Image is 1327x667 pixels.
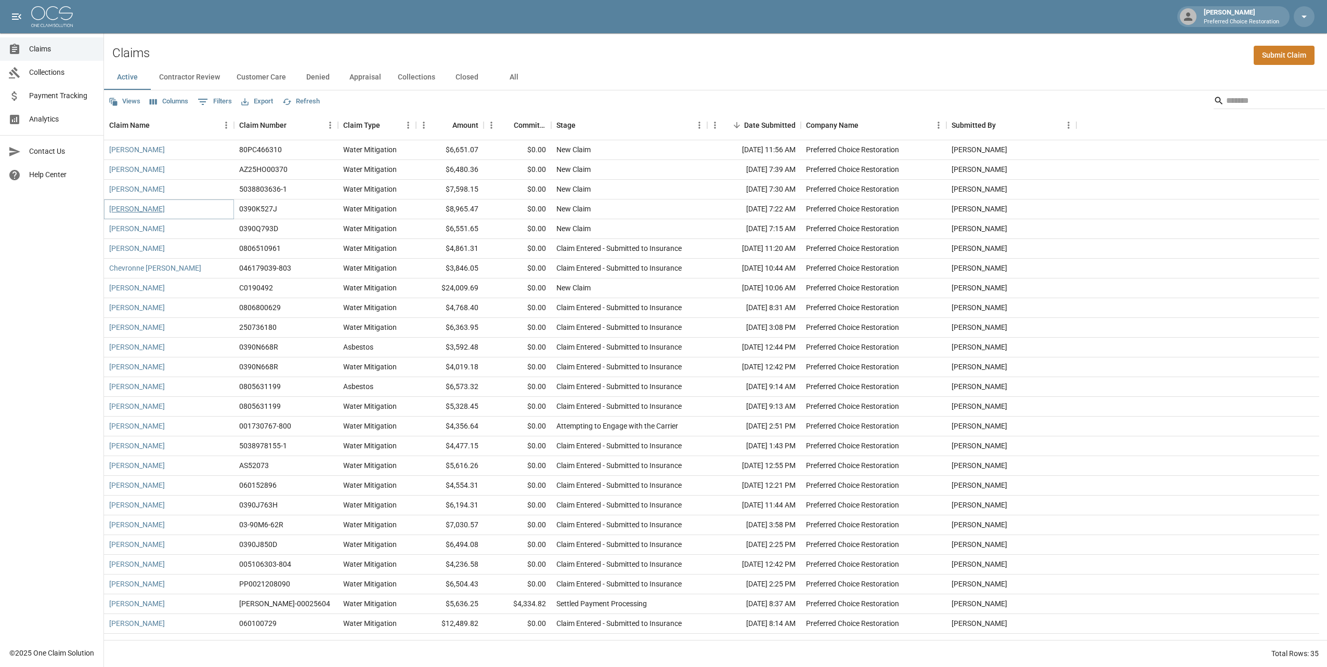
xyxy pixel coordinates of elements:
a: [PERSON_NAME] [109,164,165,175]
h2: Claims [112,46,150,61]
div: Company Name [801,111,946,140]
div: Committed Amount [514,111,546,140]
button: Sort [576,118,590,132]
div: AZ25HO00370 [239,164,288,175]
div: Preferred Choice Restoration [806,638,899,648]
button: Show filters [195,94,235,110]
div: Preferred Choice Restoration [806,480,899,490]
button: Closed [444,65,490,90]
div: Water Mitigation [343,362,397,372]
div: Preferred Choice Restoration [806,184,899,194]
div: Claim Entered - Submitted to Insurance [556,342,682,352]
div: $8,965.47 [416,199,484,219]
button: Sort [996,118,1010,132]
div: $0.00 [484,397,551,417]
div: $0.00 [484,377,551,397]
div: Water Mitigation [343,223,397,234]
div: $0.00 [484,357,551,377]
div: $5,616.26 [416,456,484,476]
div: Claim Entered - Submitted to Insurance [556,618,682,629]
div: $0.00 [484,278,551,298]
div: Mitchell Caron [952,500,1007,510]
div: [DATE] 2:25 PM [707,575,801,594]
button: Menu [322,117,338,133]
div: $5,636.25 [416,594,484,614]
a: [PERSON_NAME] [109,421,165,431]
div: $4,477.15 [416,436,484,456]
div: $6,651.07 [416,140,484,160]
div: $24,009.69 [416,278,484,298]
a: [PERSON_NAME] [109,283,165,293]
div: Preferred Choice Restoration [806,204,899,214]
div: $0.00 [484,634,551,653]
div: Water Mitigation [343,144,397,155]
button: Active [104,65,151,90]
div: 250736180 [239,322,277,332]
div: Submitted By [952,111,996,140]
div: [DATE] 11:56 AM [707,140,801,160]
div: $0.00 [484,298,551,318]
div: Preferred Choice Restoration [806,421,899,431]
div: $0.00 [484,575,551,594]
div: New Claim [556,223,591,234]
a: [PERSON_NAME] [109,441,165,451]
div: Mitchell Caron [952,598,1007,609]
a: [PERSON_NAME] [109,579,165,589]
div: $6,551.65 [416,219,484,239]
div: $0.00 [484,259,551,278]
div: Total Rows: 35 [1271,648,1319,659]
div: $0.00 [484,239,551,259]
div: Water Mitigation [343,243,397,254]
div: Mitchell Caron [952,223,1007,234]
div: Water Mitigation [343,164,397,175]
div: $0.00 [484,614,551,634]
div: Claim Entered - Submitted to Insurance [556,638,682,648]
button: Menu [218,117,234,133]
div: [DATE] 11:20 AM [707,239,801,259]
div: [DATE] 10:44 AM [707,259,801,278]
div: 5038978155-1 [239,441,287,451]
img: ocs-logo-white-transparent.png [31,6,73,27]
div: $4,554.31 [416,476,484,496]
div: Water Mitigation [343,441,397,451]
div: 0390J763H [239,500,278,510]
div: $4,236.58 [416,555,484,575]
a: [PERSON_NAME] [109,362,165,372]
button: All [490,65,537,90]
button: Appraisal [341,65,389,90]
button: Select columns [147,94,191,110]
div: Water Mitigation [343,559,397,569]
div: Preferred Choice Restoration [806,381,899,392]
div: Water Mitigation [343,539,397,550]
div: $0.00 [484,515,551,535]
div: Claim Entered - Submitted to Insurance [556,362,682,372]
button: Sort [150,118,164,132]
div: Attempting to Engage with the Carrier [556,421,678,431]
div: Water Mitigation [343,283,397,293]
button: Sort [438,118,452,132]
a: [PERSON_NAME] [109,184,165,194]
div: Mitchell Caron [952,559,1007,569]
div: Claim Entered - Submitted to Insurance [556,381,682,392]
a: [PERSON_NAME] [109,401,165,411]
div: Stage [556,111,576,140]
div: 060100729 [239,618,277,629]
button: Menu [931,117,946,133]
div: $0.00 [484,456,551,476]
button: Sort [730,118,744,132]
a: [PERSON_NAME] [109,342,165,352]
div: 001730767-800 [239,421,291,431]
div: [DATE] 12:55 PM [707,456,801,476]
div: Preferred Choice Restoration [806,243,899,254]
div: Preferred Choice Restoration [806,342,899,352]
div: Preferred Choice Restoration [806,460,899,471]
div: $4,019.18 [416,357,484,377]
div: Preferred Choice Restoration [806,401,899,411]
div: $0.00 [484,180,551,199]
div: Water Mitigation [343,480,397,490]
a: [PERSON_NAME] [109,598,165,609]
div: Water Mitigation [343,401,397,411]
div: $4,768.40 [416,298,484,318]
div: [DATE] 12:44 PM [707,338,801,357]
div: AS52073 [239,460,269,471]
